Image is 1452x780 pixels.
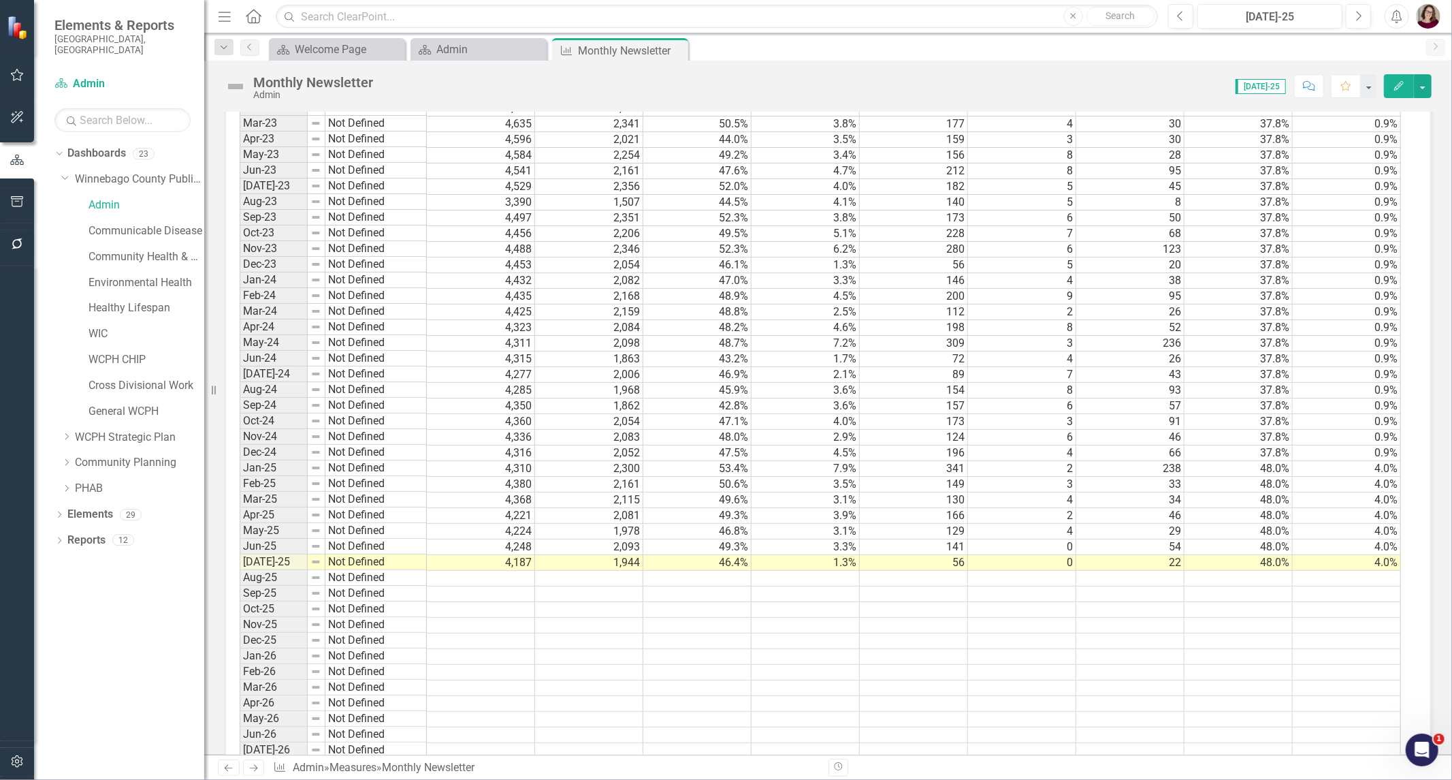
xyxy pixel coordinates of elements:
[240,210,308,225] td: Sep-23
[310,118,321,129] img: 8DAGhfEEPCf229AAAAAElFTkSuQmCC
[752,383,860,399] td: 3.6%
[427,461,535,477] td: 4,310
[310,259,321,270] img: 8DAGhfEEPCf229AAAAAElFTkSuQmCC
[1184,367,1293,383] td: 37.8%
[1202,9,1338,25] div: [DATE]-25
[325,116,427,131] td: Not Defined
[860,367,968,383] td: 89
[1076,336,1184,352] td: 236
[535,210,643,226] td: 2,351
[427,258,535,273] td: 4,453
[1293,352,1401,367] td: 0.9%
[54,108,191,132] input: Search Below...
[253,90,373,100] div: Admin
[752,273,860,289] td: 3.3%
[1293,210,1401,226] td: 0.9%
[240,116,308,131] td: Mar-23
[1076,163,1184,179] td: 95
[310,306,321,317] img: 8DAGhfEEPCf229AAAAAElFTkSuQmCC
[535,242,643,258] td: 2,346
[1076,399,1184,414] td: 57
[1293,446,1401,461] td: 0.9%
[7,15,31,39] img: ClearPoint Strategy
[240,304,308,319] td: Mar-24
[325,163,427,178] td: Not Defined
[535,367,643,383] td: 2,006
[968,132,1076,148] td: 3
[1293,414,1401,430] td: 0.9%
[1293,305,1401,320] td: 0.9%
[1076,320,1184,336] td: 52
[325,382,427,398] td: Not Defined
[535,305,643,320] td: 2,159
[295,41,402,58] div: Welcome Page
[325,351,427,366] td: Not Defined
[253,75,373,90] div: Monthly Newsletter
[1293,289,1401,305] td: 0.9%
[325,461,427,476] td: Not Defined
[427,148,535,163] td: 4,584
[752,163,860,179] td: 4.7%
[860,320,968,336] td: 198
[310,165,321,176] img: 8DAGhfEEPCf229AAAAAElFTkSuQmCC
[427,320,535,336] td: 4,323
[325,131,427,147] td: Not Defined
[860,116,968,132] td: 177
[1076,148,1184,163] td: 28
[860,258,968,273] td: 56
[310,337,321,348] img: 8DAGhfEEPCf229AAAAAElFTkSuQmCC
[860,289,968,305] td: 200
[860,352,968,367] td: 72
[1076,273,1184,289] td: 38
[88,352,204,368] a: WCPH CHIP
[752,336,860,352] td: 7.2%
[325,257,427,272] td: Not Defined
[75,172,204,187] a: Winnebago County Public Health
[535,461,643,477] td: 2,300
[1184,226,1293,242] td: 37.8%
[752,226,860,242] td: 5.1%
[860,273,968,289] td: 146
[643,148,752,163] td: 49.2%
[643,446,752,461] td: 47.5%
[968,195,1076,210] td: 5
[240,382,308,398] td: Aug-24
[968,116,1076,132] td: 4
[752,320,860,336] td: 4.6%
[325,335,427,351] td: Not Defined
[240,163,308,178] td: Jun-23
[968,289,1076,305] td: 9
[752,210,860,226] td: 3.8%
[643,305,752,320] td: 48.8%
[1076,430,1184,446] td: 46
[310,228,321,238] img: 8DAGhfEEPCf229AAAAAElFTkSuQmCC
[240,241,308,257] td: Nov-23
[535,414,643,430] td: 2,054
[752,461,860,477] td: 7.9%
[643,399,752,414] td: 42.8%
[1184,383,1293,399] td: 37.8%
[240,351,308,366] td: Jun-24
[752,399,860,414] td: 3.6%
[535,163,643,179] td: 2,161
[535,399,643,414] td: 1,862
[968,242,1076,258] td: 6
[1076,258,1184,273] td: 20
[643,320,752,336] td: 48.2%
[1184,430,1293,446] td: 37.8%
[1184,273,1293,289] td: 37.8%
[325,414,427,429] td: Not Defined
[968,305,1076,320] td: 2
[968,399,1076,414] td: 6
[240,445,308,461] td: Dec-24
[325,147,427,163] td: Not Defined
[414,41,543,58] a: Admin
[240,147,308,163] td: May-23
[1106,10,1135,21] span: Search
[752,132,860,148] td: 3.5%
[752,195,860,210] td: 4.1%
[1293,148,1401,163] td: 0.9%
[1416,4,1440,29] img: Sarahjean Schluechtermann
[968,446,1076,461] td: 4
[860,414,968,430] td: 173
